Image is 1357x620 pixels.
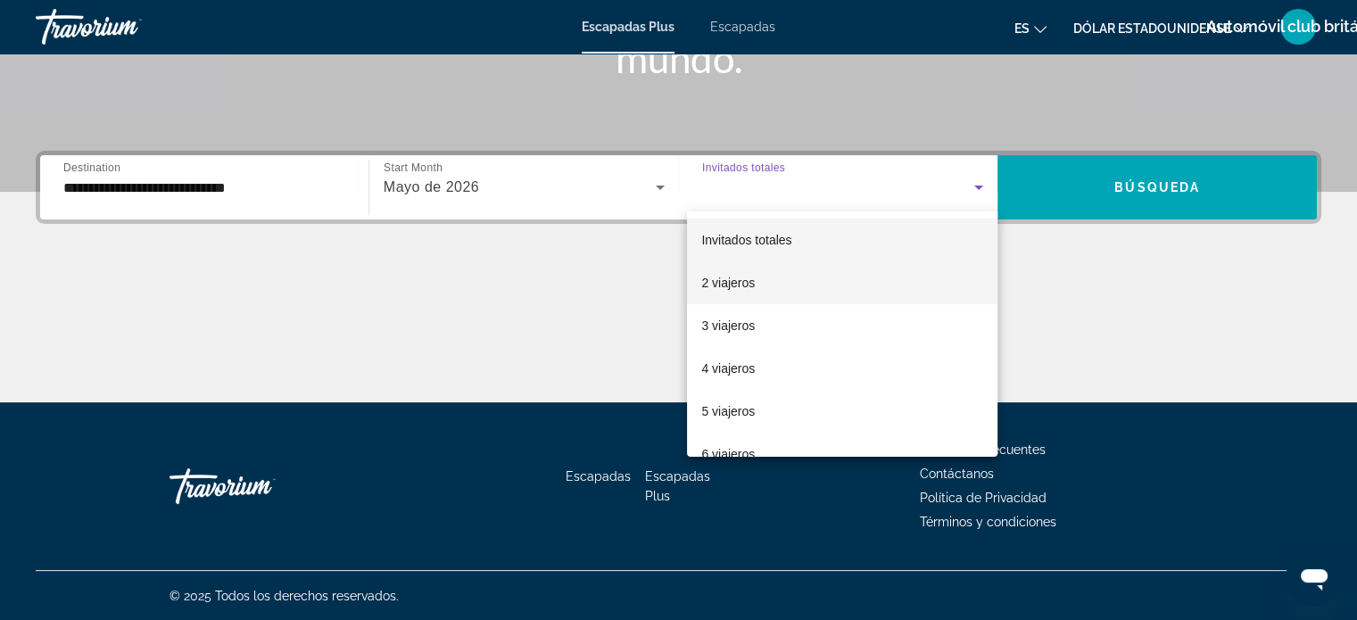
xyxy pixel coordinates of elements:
font: 5 viajeros [701,404,755,418]
font: 3 viajeros [701,318,755,333]
iframe: Botón para iniciar la ventana de mensajería [1286,549,1343,606]
font: 2 viajeros [701,276,755,290]
font: 6 viajeros [701,447,755,461]
font: 4 viajeros [701,361,755,376]
font: Invitados totales [701,233,791,247]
